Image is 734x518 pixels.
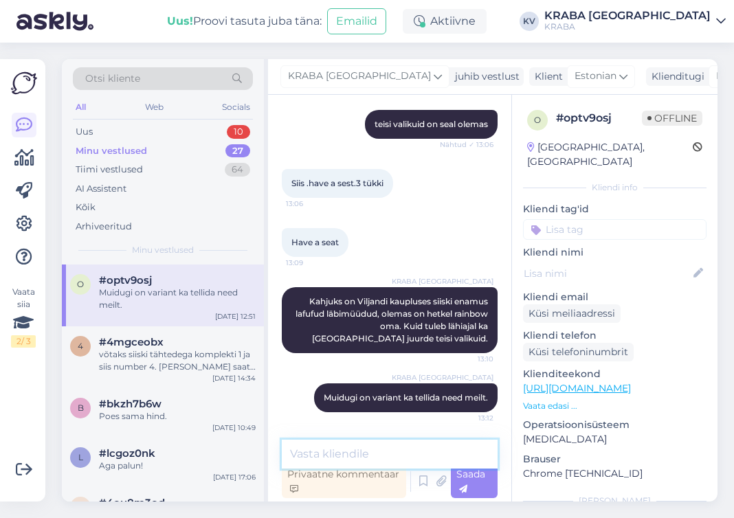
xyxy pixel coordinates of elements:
[77,279,84,289] span: o
[213,472,256,482] div: [DATE] 17:06
[523,382,631,394] a: [URL][DOMAIN_NAME]
[11,70,37,96] img: Askly Logo
[544,10,711,21] div: KRABA [GEOGRAPHIC_DATA]
[523,466,707,481] p: Chrome [TECHNICAL_ID]
[523,367,707,381] p: Klienditeekond
[524,266,691,281] input: Lisa nimi
[642,111,702,126] span: Offline
[99,447,155,460] span: #lcgoz0nk
[544,10,726,32] a: KRABA [GEOGRAPHIC_DATA]KRABA
[291,178,383,188] span: Siis .have a sest.3 tükki
[99,274,152,286] span: #optv9osj
[523,304,621,323] div: Küsi meiliaadressi
[296,296,490,344] span: Kahjuks on Viljandi kaupluses siiski enamus lafufud läbimüüdud, olemas on hetkel rainbow oma. Kui...
[73,98,89,116] div: All
[99,460,256,472] div: Aga palun!
[99,497,165,509] span: #4ou8m3od
[646,69,704,84] div: Klienditugi
[523,452,707,466] p: Brauser
[78,452,83,462] span: l
[523,343,634,361] div: Küsi telefoninumbrit
[556,110,642,126] div: # optv9osj
[392,372,493,383] span: KRABA [GEOGRAPHIC_DATA]
[286,199,337,209] span: 13:06
[442,413,493,423] span: 13:12
[523,202,707,216] p: Kliendi tag'id
[442,354,493,364] span: 13:10
[76,182,126,196] div: AI Assistent
[523,432,707,447] p: [MEDICAL_DATA]
[529,69,563,84] div: Klient
[99,286,256,311] div: Muidugi on variant ka tellida need meilt.
[449,69,520,84] div: juhib vestlust
[375,119,488,129] span: teisi valikuid on seal olemas
[167,13,322,30] div: Proovi tasuta juba täna:
[523,290,707,304] p: Kliendi email
[219,98,253,116] div: Socials
[523,328,707,343] p: Kliendi telefon
[527,140,693,169] div: [GEOGRAPHIC_DATA], [GEOGRAPHIC_DATA]
[11,335,36,348] div: 2 / 3
[227,125,250,139] div: 10
[523,181,707,194] div: Kliendi info
[523,219,707,240] input: Lisa tag
[76,220,132,234] div: Arhiveeritud
[76,163,143,177] div: Tiimi vestlused
[85,71,140,86] span: Otsi kliente
[76,201,96,214] div: Kõik
[215,311,256,322] div: [DATE] 12:51
[167,14,193,27] b: Uus!
[440,139,493,150] span: Nähtud ✓ 13:06
[212,373,256,383] div: [DATE] 14:34
[78,403,84,413] span: b
[132,244,194,256] span: Minu vestlused
[575,69,616,84] span: Estonian
[403,9,487,34] div: Aktiivne
[225,163,250,177] div: 64
[99,348,256,373] div: võtaks siiski tähtedega komplekti 1 ja siis number 4. [PERSON_NAME] saata [EMAIL_ADDRESS][DOMAIN_...
[78,341,83,351] span: 4
[534,115,541,125] span: o
[225,144,250,158] div: 27
[520,12,539,31] div: KV
[288,69,431,84] span: KRABA [GEOGRAPHIC_DATA]
[523,400,707,412] p: Vaata edasi ...
[99,410,256,423] div: Poes sama hind.
[212,423,256,433] div: [DATE] 10:49
[544,21,711,32] div: KRABA
[99,398,162,410] span: #bkzh7b6w
[11,286,36,348] div: Vaata siia
[291,237,339,247] span: Have a seat
[282,465,406,498] div: Privaatne kommentaar
[523,495,707,507] div: [PERSON_NAME]
[392,276,493,286] span: KRABA [GEOGRAPHIC_DATA]
[523,418,707,432] p: Operatsioonisüsteem
[142,98,166,116] div: Web
[76,125,93,139] div: Uus
[286,258,337,268] span: 13:09
[327,8,386,34] button: Emailid
[523,245,707,260] p: Kliendi nimi
[99,336,164,348] span: #4mgceobx
[324,392,488,403] span: Muidugi on variant ka tellida need meilt.
[76,144,147,158] div: Minu vestlused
